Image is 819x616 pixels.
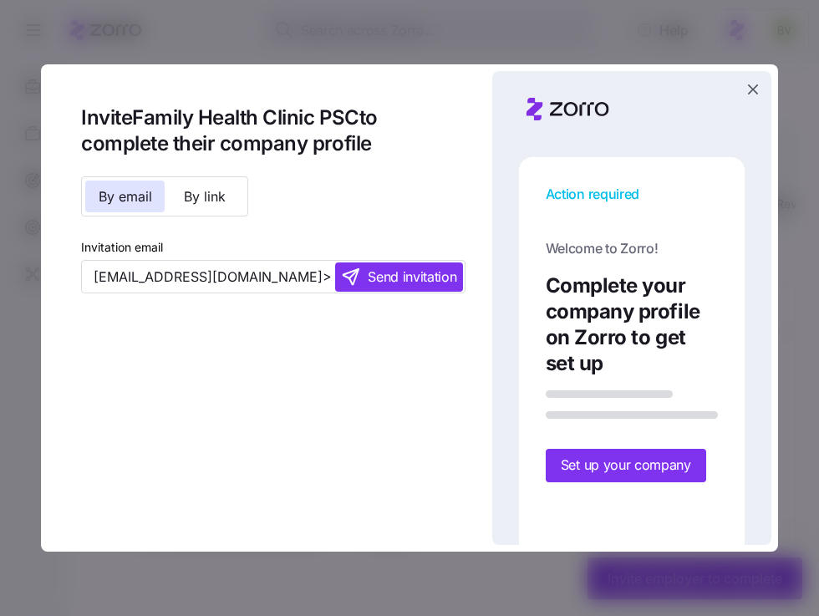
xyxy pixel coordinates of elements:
button: Send invitation [335,262,463,292]
input: Add invitation email [81,260,465,293]
span: By link [184,190,226,203]
h1: Invite Family Health Clinic PSC to complete their company profile [81,104,465,156]
span: By email [99,190,152,203]
h1: Complete your company profile on Zorro to get set up [546,272,718,377]
span: Welcome to Zorro! [546,238,718,259]
span: Action required [546,184,718,205]
label: Invitation email [81,238,163,257]
span: Send invitation [368,267,456,288]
